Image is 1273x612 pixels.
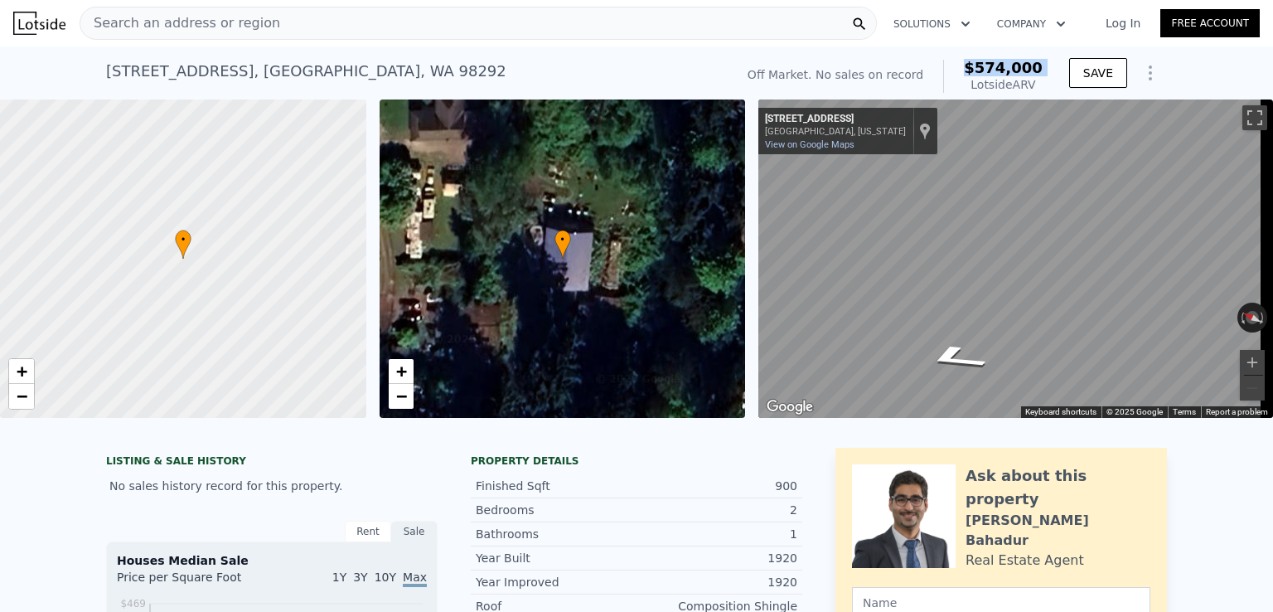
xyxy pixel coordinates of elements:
[964,59,1043,76] span: $574,000
[966,464,1150,511] div: Ask about this property
[1106,407,1163,416] span: © 2025 Google
[762,396,817,418] a: Open this area in Google Maps (opens a new window)
[966,551,1084,571] div: Real Estate Agent
[175,232,191,247] span: •
[375,571,396,584] span: 10Y
[395,361,406,381] span: +
[106,471,438,501] div: No sales history record for this property.
[13,12,65,35] img: Lotside
[765,113,906,126] div: [STREET_ADDRESS]
[554,230,571,259] div: •
[389,384,414,409] a: Zoom out
[1025,406,1096,418] button: Keyboard shortcuts
[175,230,191,259] div: •
[1173,407,1196,416] a: Terms
[966,511,1150,551] div: [PERSON_NAME] Bahadur
[898,338,1012,377] path: Go Northwest, 96th Ave NW
[636,550,797,566] div: 1920
[120,598,146,610] tspan: $469
[758,100,1273,418] div: Street View
[1069,58,1127,88] button: SAVE
[1086,15,1160,32] a: Log In
[636,526,797,542] div: 1
[636,478,797,494] div: 900
[636,502,797,518] div: 2
[748,66,923,83] div: Off Market. No sales on record
[1259,303,1268,333] button: Rotate clockwise
[1240,376,1265,401] button: Zoom out
[117,569,272,595] div: Price per Square Foot
[476,502,636,518] div: Bedrooms
[1160,9,1260,37] a: Free Account
[1237,305,1269,330] button: Reset the view
[476,550,636,566] div: Year Built
[471,454,802,468] div: Property details
[332,571,346,584] span: 1Y
[762,396,817,418] img: Google
[17,361,27,381] span: +
[117,552,427,569] div: Houses Median Sale
[964,76,1043,93] div: Lotside ARV
[476,478,636,494] div: Finished Sqft
[395,386,406,406] span: −
[80,13,280,33] span: Search an address or region
[106,60,506,83] div: [STREET_ADDRESS] , [GEOGRAPHIC_DATA] , WA 98292
[389,359,414,384] a: Zoom in
[403,571,427,587] span: Max
[1242,105,1267,130] button: Toggle fullscreen view
[345,521,391,542] div: Rent
[1206,407,1268,416] a: Report a problem
[765,139,854,150] a: View on Google Maps
[919,122,931,140] a: Show location on map
[476,574,636,590] div: Year Improved
[758,100,1273,418] div: Map
[1240,350,1265,375] button: Zoom in
[353,571,367,584] span: 3Y
[1134,56,1167,90] button: Show Options
[636,574,797,590] div: 1920
[1237,303,1246,333] button: Rotate counterclockwise
[554,232,571,247] span: •
[9,384,34,409] a: Zoom out
[880,9,984,39] button: Solutions
[765,126,906,137] div: [GEOGRAPHIC_DATA], [US_STATE]
[476,526,636,542] div: Bathrooms
[391,521,438,542] div: Sale
[984,9,1079,39] button: Company
[17,386,27,406] span: −
[106,454,438,471] div: LISTING & SALE HISTORY
[9,359,34,384] a: Zoom in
